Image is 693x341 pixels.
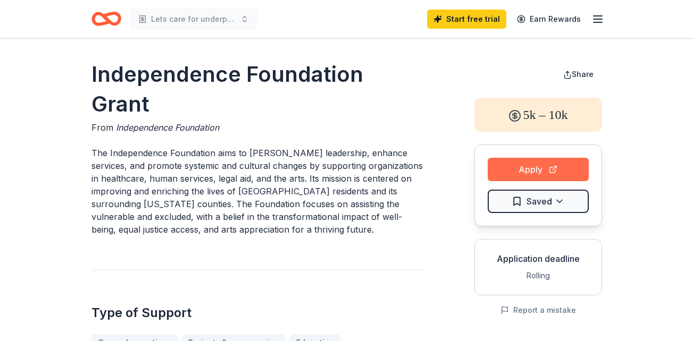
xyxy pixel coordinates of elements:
button: Apply [488,158,589,181]
p: The Independence Foundation aims to [PERSON_NAME] leadership, enhance services, and promote syste... [91,147,423,236]
span: Saved [527,194,552,208]
button: Report a mistake [500,304,576,317]
div: From [91,121,423,134]
h2: Type of Support [91,304,423,321]
a: Home [91,6,121,31]
button: Lets care for underprivileged children [130,8,257,30]
h1: Independence Foundation Grant [91,59,423,119]
a: Earn Rewards [511,10,587,29]
div: Rolling [483,269,593,282]
div: 5k – 10k [474,98,602,132]
button: Saved [488,190,589,213]
span: Lets care for underprivileged children [151,13,236,25]
span: Share [572,70,594,79]
span: Independence Foundation [116,122,219,133]
a: Start free trial [427,10,506,29]
button: Share [555,64,602,85]
div: Application deadline [483,252,593,265]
